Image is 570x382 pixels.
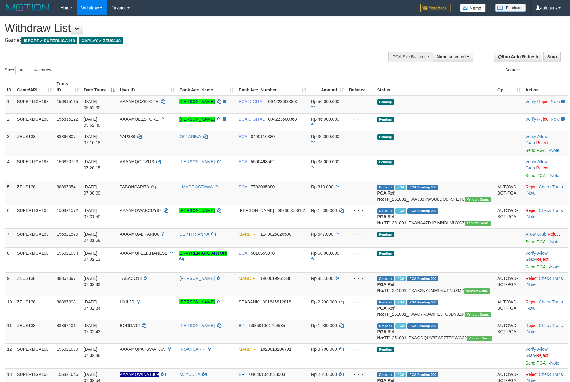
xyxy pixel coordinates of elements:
a: Note [526,282,536,287]
th: Op: activate to sort column ascending [495,78,523,96]
span: Marked by aafandaneth [395,208,406,214]
span: [DATE] 05:52:40 [84,117,101,128]
span: Rp 50.000.000 [311,99,339,104]
a: I MADE ASTAWA [179,184,213,189]
span: Grabbed [377,185,395,190]
div: - - - [349,346,372,352]
a: Verify [526,99,536,104]
span: AAAAMQDZSTORE [120,117,159,122]
a: Verify [526,347,536,352]
a: Stop [543,52,561,62]
div: PGA Site Balance / [388,52,433,62]
a: Note [550,361,560,365]
td: SUPERLIGA168 [14,156,54,181]
span: Copy 901845812818 to clipboard [263,299,291,304]
span: AAAAMQGITSI13 [120,159,154,164]
span: Copy 1140025820500 to clipboard [260,232,291,237]
span: [DATE] 07:16:18 [84,134,101,145]
span: Vendor URL: https://trx31.1velocity.biz [464,288,490,294]
span: · [526,232,548,237]
img: panduan.png [495,4,526,12]
td: · · [523,96,568,114]
th: Bank Acc. Name: activate to sort column ascending [177,78,236,96]
span: Rp 1.800.000 [311,208,337,213]
td: · · [523,205,568,228]
span: Copy 1460019961338 to clipboard [260,276,291,281]
td: 4 [5,156,14,181]
span: Grabbed [377,372,395,377]
td: AUTOWD-BOT-PGA [495,272,523,296]
div: - - - [349,207,372,214]
a: Reject [537,99,550,104]
a: Allow Grab [526,159,548,170]
span: [DATE] 07:31:50 [84,208,101,219]
span: BCA [239,184,247,189]
a: Allow Grab [526,251,548,262]
a: Reject [536,140,549,145]
span: SEABANK [239,299,259,304]
td: · · [523,343,568,368]
a: Reject [526,276,538,281]
td: ZEUS138 [14,131,54,156]
b: PGA Ref. No: [377,329,396,340]
div: - - - [349,299,372,305]
span: [PERSON_NAME] [239,208,274,213]
div: - - - [349,159,372,165]
a: Note [550,148,560,153]
td: · · [523,247,568,272]
span: ISPORT > SUPERLIGA168 [21,37,77,44]
span: BCA DIGITAL [239,117,265,122]
span: · [526,159,548,170]
td: · · [523,181,568,205]
div: - - - [349,98,372,105]
td: · · [523,131,568,156]
td: ZEUS138 [14,181,54,205]
a: Note [551,99,560,104]
b: PGA Ref. No: [377,214,396,225]
span: Rp 2.210.000 [311,372,337,377]
th: ID [5,78,14,96]
button: None selected [433,52,474,62]
div: - - - [349,133,372,140]
span: Rp 547.000 [311,232,333,237]
td: TF_251001_TXAX2NY9ME1IVUR1UZMZ [375,272,495,296]
span: PGA Pending [407,372,438,377]
span: YAP888 [120,134,135,139]
a: Verify [526,251,536,256]
a: [PERSON_NAME] [179,99,215,104]
span: Grabbed [377,208,395,214]
span: Copy 004223600363 to clipboard [268,117,297,122]
span: Pending [377,347,394,352]
td: 6 [5,205,14,228]
a: Verify [526,159,536,164]
div: - - - [349,116,372,122]
td: 5 [5,181,14,205]
div: - - - [349,371,372,377]
span: Vendor URL: https://trx31.1velocity.biz [465,221,491,226]
span: [DATE] 05:52:30 [84,99,101,110]
span: 88866807 [57,134,76,139]
a: IRSANSARIF [179,347,205,352]
span: 88867098 [57,299,76,304]
span: Rp 851.000 [311,276,333,281]
label: Show entries [5,66,51,75]
td: · [523,228,568,247]
td: SUPERLIGA168 [14,228,54,247]
td: 9 [5,272,14,296]
td: TF_251001_TXAC7ROA9HE3TC0DY8ZR [375,296,495,320]
a: Check Trans [539,299,563,304]
td: 8 [5,247,14,272]
input: Search: [522,66,565,75]
a: [PERSON_NAME] [179,323,215,328]
span: [DATE] 07:32:34 [84,299,101,311]
span: [DATE] 07:32:33 [84,276,101,287]
span: [DATE] 07:31:58 [84,232,101,243]
a: [PERSON_NAME] [179,276,215,281]
span: · [526,347,548,358]
span: UXILJR [120,299,134,304]
a: Note [526,306,536,311]
a: Reject [537,117,550,122]
a: [PERSON_NAME] [179,117,215,122]
span: Copy 563501061794535 to clipboard [249,323,285,328]
div: - - - [349,231,372,237]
